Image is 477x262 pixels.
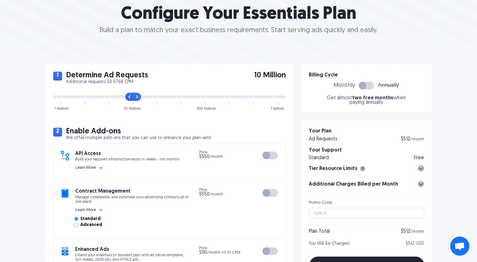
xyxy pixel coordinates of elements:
[406,242,424,246] span: $512 USD
[80,217,101,221] span: Standard
[60,246,70,256] img: add-on icon
[80,223,102,227] span: Advanced
[124,107,141,111] div: 10 million
[410,230,424,234] span: /month
[309,181,398,188] h3: Additional Charges Billed per Month
[60,188,70,198] img: add-on icon
[75,150,189,157] h3: API Access
[309,165,365,172] h3: Tier Resource Limits
[309,208,424,218] input: Type in...
[66,80,148,84] p: Additional requests $0.0768 CPM
[410,137,424,141] span: /month
[199,154,209,159] span: $550
[75,207,103,213] button: Learn More
[309,156,329,160] div: Standard
[75,157,189,162] p: Build your required infrastructure easily in weeks - not months.
[199,250,207,255] span: $110
[271,107,284,111] div: 1 billion
[309,242,349,246] span: You Will Be Charged
[76,165,96,170] span: Learn More
[334,83,355,88] span: Monthly
[199,150,261,155] span: Price
[352,96,393,101] span: two free months
[378,83,399,88] span: Annually
[309,229,330,234] div: Plan Total
[309,200,424,205] div: Promo Code
[199,192,224,197] span: /month
[53,128,62,137] span: 2
[54,107,69,111] div: 1 million
[221,251,240,255] span: +0.01 CPM
[414,156,424,160] div: Free
[401,137,424,142] div: $512
[197,107,216,111] div: 100 million
[75,165,103,171] button: Learn More
[199,251,221,255] span: /month
[74,223,78,227] input: Advanced
[401,229,424,234] div: $512
[199,155,224,159] span: /month
[254,72,286,79] span: 10 Million
[66,136,212,140] p: We offer multiple add-ons that you can use to enhance your plan with.
[199,246,261,251] span: Price
[199,192,209,197] span: $550
[450,237,469,256] div: Open chat
[309,147,424,154] h3: Your Support
[75,195,189,204] p: Manage, collaborate, and automate your advertising contracts all in one place.
[66,72,148,79] h2: Determine Ad Requests
[75,246,189,253] h3: Enhanced Ads
[309,137,337,142] div: Ad Requests
[309,128,424,135] h3: Your Plan
[327,96,406,105] p: Get almost when paying annually
[75,253,189,262] p: Extend your essentials or standard plan with ad native templates, rich media, JSON ads, and HTML5...
[74,217,78,221] input: Standard
[75,188,189,195] h3: Contract Management
[199,188,261,192] span: Price
[53,72,62,81] span: 1
[76,208,96,213] span: Learn More
[60,150,70,160] img: add-on icon
[309,72,424,79] h3: Billing Cycle
[66,128,212,135] h2: Enable Add-ons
